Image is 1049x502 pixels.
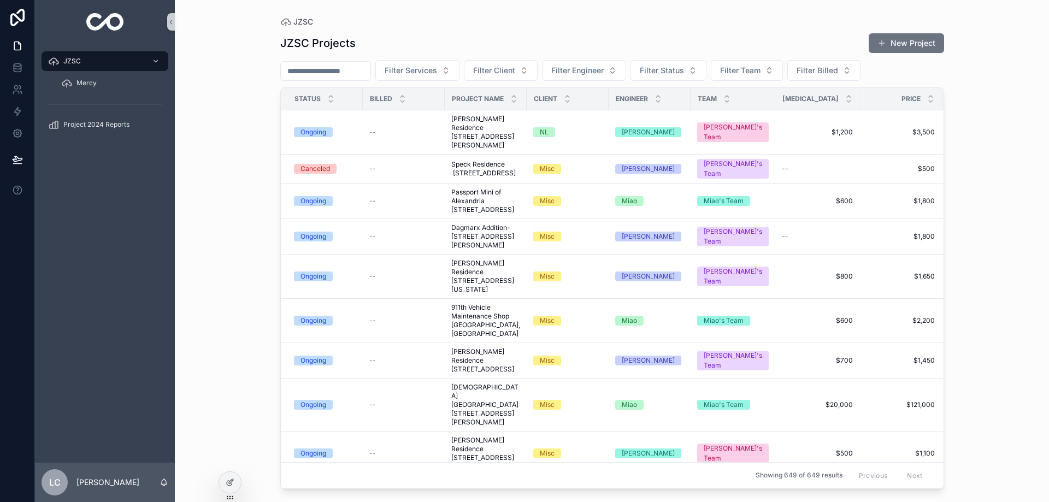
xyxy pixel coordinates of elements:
a: Ongoing [294,356,356,365]
a: JZSC [42,51,168,71]
div: Miao's Team [704,400,744,410]
span: $1,800 [866,197,935,205]
a: Miao's Team [697,400,769,410]
span: Showing 649 of 649 results [756,471,842,480]
span: Speck Residence [STREET_ADDRESS] [451,160,520,178]
a: Ongoing [294,232,356,241]
a: NL [533,127,602,137]
a: -- [782,232,853,241]
a: -- [369,232,438,241]
div: Ongoing [300,271,326,281]
span: [DEMOGRAPHIC_DATA][GEOGRAPHIC_DATA] [STREET_ADDRESS][PERSON_NAME] [451,383,520,427]
a: JZSC [280,16,313,27]
span: -- [369,356,376,365]
a: -- [369,449,438,458]
span: JZSC [293,16,313,27]
a: $1,100 [866,449,935,458]
a: -- [369,128,438,137]
div: Misc [540,196,555,206]
span: -- [369,164,376,173]
button: Select Button [542,60,626,81]
a: -- [369,164,438,173]
div: [PERSON_NAME] [622,232,675,241]
span: [PERSON_NAME] Residence [STREET_ADDRESS][PERSON_NAME] [451,115,520,150]
a: [PERSON_NAME] [615,164,684,174]
a: $1,650 [866,272,935,281]
a: Misc [533,316,602,326]
a: Ongoing [294,127,356,137]
span: Client [534,95,557,103]
a: -- [782,164,853,173]
span: -- [369,272,376,281]
div: NL [540,127,549,137]
a: $600 [782,197,853,205]
a: [PERSON_NAME]'s Team [697,122,769,142]
span: JZSC [63,57,81,66]
div: [PERSON_NAME] [622,164,675,174]
a: [PERSON_NAME] [615,232,684,241]
a: Misc [533,196,602,206]
a: $1,800 [866,232,935,241]
a: $700 [782,356,853,365]
a: [PERSON_NAME]'s Team [697,159,769,179]
span: Filter Services [385,65,437,76]
a: Ongoing [294,448,356,458]
span: Team [698,95,717,103]
span: $500 [866,164,935,173]
span: Engineer [616,95,648,103]
a: [PERSON_NAME]'s Team [697,267,769,286]
span: -- [782,232,788,241]
div: Ongoing [300,127,326,137]
div: Misc [540,232,555,241]
span: $2,200 [866,316,935,325]
a: $600 [782,316,853,325]
a: [PERSON_NAME]'s Team [697,351,769,370]
span: Project Name [452,95,504,103]
span: Status [294,95,321,103]
a: [PERSON_NAME] Residence [STREET_ADDRESS][PERSON_NAME] [451,436,520,471]
button: Select Button [464,60,538,81]
a: Project 2024 Reports [42,115,168,134]
span: [PERSON_NAME] Residence [STREET_ADDRESS][US_STATE] [451,259,520,294]
span: $20,000 [782,400,853,409]
a: -- [369,272,438,281]
div: Misc [540,448,555,458]
span: [MEDICAL_DATA] [782,95,839,103]
span: Filter Billed [797,65,838,76]
a: [PERSON_NAME]'s Team [697,227,769,246]
a: Miao's Team [697,316,769,326]
a: -- [369,316,438,325]
div: Misc [540,316,555,326]
a: -- [369,356,438,365]
a: Miao [615,196,684,206]
div: [PERSON_NAME] [622,356,675,365]
div: Canceled [300,164,330,174]
div: Miao [622,196,637,206]
div: Miao's Team [704,196,744,206]
span: Project 2024 Reports [63,120,129,129]
div: [PERSON_NAME] [622,448,675,458]
button: New Project [869,33,944,53]
a: $1,450 [866,356,935,365]
div: Misc [540,356,555,365]
button: Select Button [711,60,783,81]
span: Filter Client [473,65,515,76]
p: [PERSON_NAME] [76,477,139,488]
span: -- [369,316,376,325]
span: Filter Team [720,65,761,76]
div: [PERSON_NAME]'s Team [704,444,762,463]
a: Misc [533,232,602,241]
div: Ongoing [300,356,326,365]
a: Misc [533,356,602,365]
a: Canceled [294,164,356,174]
a: $3,500 [866,128,935,137]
